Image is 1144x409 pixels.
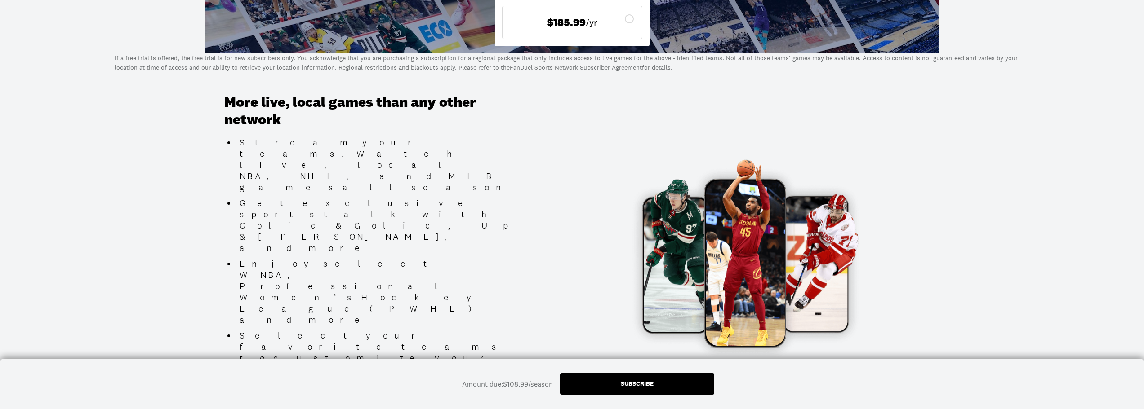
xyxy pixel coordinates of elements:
[236,198,516,254] li: Get exclusive sports talk with Golic & Golic, Up & [PERSON_NAME], and more
[115,53,1030,72] p: If a free trial is offered, the free trial is for new subscribers only. You acknowledge that you ...
[462,379,553,389] div: Amount due: $108.99/season
[621,380,654,387] div: Subscribe
[547,16,586,29] span: $185.99
[586,16,597,29] span: /yr
[558,154,920,357] img: Promotional Image
[510,63,642,71] a: FanDuel Sports Network Subscriber Agreement
[236,330,516,375] li: Select your favorite teams to customize your experience
[236,258,516,325] li: Enjoy select WNBA, Professional Women’s Hockey League (PWHL) and more
[224,94,516,128] h3: More live, local games than any other network
[236,137,516,193] li: Stream your teams. Watch live, local NBA, NHL, and MLB games all season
